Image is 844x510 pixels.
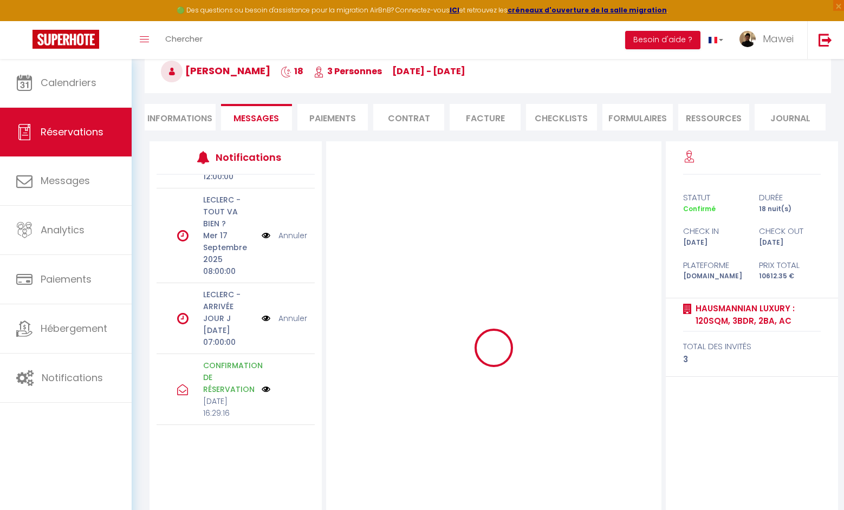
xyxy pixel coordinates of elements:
span: Chercher [165,33,203,44]
div: [DATE] [676,238,752,248]
div: statut [676,191,752,204]
li: Facture [450,104,521,130]
a: créneaux d'ouverture de la salle migration [508,5,667,15]
p: LECLERC - TOUT VA BIEN ? [203,194,255,230]
h3: Notifications [216,145,281,169]
li: Contrat [373,104,444,130]
img: NO IMAGE [262,230,270,241]
div: [DATE] [752,238,828,248]
span: Calendriers [41,76,96,89]
div: durée [752,191,828,204]
div: 3 [683,353,821,366]
p: LECLERC - ARRIVÉE JOUR J [203,289,255,324]
span: Paiements [41,272,92,286]
span: [DATE] - [DATE] [392,65,465,77]
a: Chercher [157,21,211,59]
span: Notifications [42,371,103,384]
li: CHECKLISTS [526,104,597,130]
span: Réservations [41,125,103,139]
button: Besoin d'aide ? [625,31,700,49]
div: 10612.35 € [752,271,828,282]
span: Hébergement [41,322,107,335]
p: [DATE] 07:00:00 [203,324,255,348]
span: 18 [281,65,303,77]
li: Ressources [678,104,749,130]
p: Mer 17 Septembre 2025 08:00:00 [203,230,255,277]
span: Mawei [763,32,794,45]
span: Confirmé [683,204,716,213]
div: 18 nuit(s) [752,204,828,214]
a: Annuler [278,312,307,324]
button: Ouvrir le widget de chat LiveChat [9,4,41,37]
span: [PERSON_NAME] [161,64,270,77]
p: [DATE] 16:29:16 [203,395,255,419]
p: CONFIRMATION DE RÉSERVATION [203,359,255,395]
img: NO IMAGE [262,385,270,394]
img: ... [739,31,756,47]
li: Journal [755,104,826,130]
span: Messages [41,174,90,187]
span: 3 Personnes [314,65,382,77]
img: NO IMAGE [262,312,270,324]
li: Informations [145,104,216,130]
span: Messages [233,112,279,125]
div: Plateforme [676,259,752,272]
span: Analytics [41,223,85,237]
a: Annuler [278,230,307,241]
img: Super Booking [33,30,99,49]
a: ... Mawei [731,21,807,59]
div: check in [676,225,752,238]
div: total des invités [683,340,821,353]
div: check out [752,225,828,238]
li: FORMULAIRES [602,104,673,130]
div: Prix total [752,259,828,272]
li: Paiements [297,104,368,130]
a: ICI [450,5,459,15]
img: logout [819,33,832,47]
a: Hausmannian Luxury : 120sqm, 3BDR, 2BA, AC [692,302,821,328]
div: [DOMAIN_NAME] [676,271,752,282]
